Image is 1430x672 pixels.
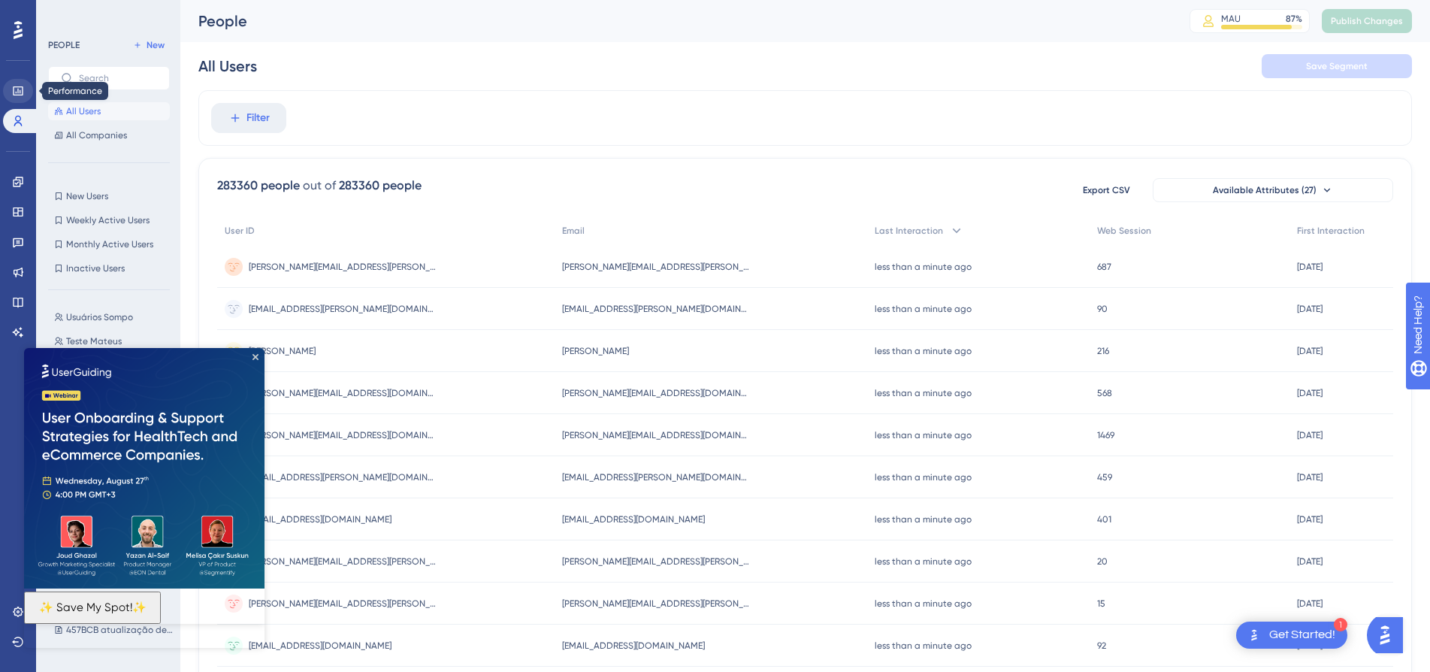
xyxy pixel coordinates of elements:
[562,555,750,568] span: [PERSON_NAME][EMAIL_ADDRESS][PERSON_NAME][DOMAIN_NAME]
[562,640,705,652] span: [EMAIL_ADDRESS][DOMAIN_NAME]
[1097,555,1108,568] span: 20
[66,262,125,274] span: Inactive Users
[48,39,80,51] div: PEOPLE
[128,36,170,54] button: New
[875,304,972,314] time: less than a minute ago
[48,211,170,229] button: Weekly Active Users
[875,430,972,440] time: less than a minute ago
[562,225,585,237] span: Email
[1097,387,1112,399] span: 568
[249,513,392,525] span: [EMAIL_ADDRESS][DOMAIN_NAME]
[249,261,437,273] span: [PERSON_NAME][EMAIL_ADDRESS][PERSON_NAME][DOMAIN_NAME]
[1245,626,1263,644] img: launcher-image-alternative-text
[875,472,972,483] time: less than a minute ago
[562,429,750,441] span: [PERSON_NAME][EMAIL_ADDRESS][DOMAIN_NAME]
[66,214,150,226] span: Weekly Active Users
[249,598,437,610] span: [PERSON_NAME][EMAIL_ADDRESS][PERSON_NAME][DOMAIN_NAME]
[198,11,1152,32] div: People
[1097,598,1105,610] span: 15
[66,190,108,202] span: New Users
[562,598,750,610] span: [PERSON_NAME][EMAIL_ADDRESS][PERSON_NAME][DOMAIN_NAME]
[1097,640,1106,652] span: 92
[1097,225,1151,237] span: Web Session
[1236,622,1347,649] div: Open Get Started! checklist, remaining modules: 1
[1306,60,1368,72] span: Save Segment
[1097,471,1112,483] span: 459
[1297,388,1323,398] time: [DATE]
[1097,429,1114,441] span: 1469
[79,73,157,83] input: Search
[249,640,392,652] span: [EMAIL_ADDRESS][DOMAIN_NAME]
[875,388,972,398] time: less than a minute ago
[562,261,750,273] span: [PERSON_NAME][EMAIL_ADDRESS][PERSON_NAME][DOMAIN_NAME]
[66,335,122,347] span: Teste Mateus
[1097,513,1111,525] span: 401
[1286,13,1302,25] div: 87 %
[339,177,422,195] div: 283360 people
[249,555,437,568] span: [PERSON_NAME][EMAIL_ADDRESS][PERSON_NAME][DOMAIN_NAME]
[249,429,437,441] span: [PERSON_NAME][EMAIL_ADDRESS][DOMAIN_NAME]
[562,345,629,357] span: [PERSON_NAME]
[1262,54,1412,78] button: Save Segment
[1297,472,1323,483] time: [DATE]
[48,187,170,205] button: New Users
[225,225,255,237] span: User ID
[1153,178,1393,202] button: Available Attributes (27)
[875,225,943,237] span: Last Interaction
[562,387,750,399] span: [PERSON_NAME][EMAIL_ADDRESS][DOMAIN_NAME]
[228,6,234,12] div: Close Preview
[1297,514,1323,525] time: [DATE]
[1297,556,1323,567] time: [DATE]
[1083,184,1130,196] span: Export CSV
[1297,640,1323,651] time: [DATE]
[1097,261,1111,273] span: 687
[48,235,170,253] button: Monthly Active Users
[1269,627,1335,643] div: Get Started!
[1297,304,1323,314] time: [DATE]
[198,56,257,77] div: All Users
[1213,184,1317,196] span: Available Attributes (27)
[1097,345,1109,357] span: 216
[249,345,316,357] span: [PERSON_NAME]
[1097,303,1108,315] span: 90
[875,556,972,567] time: less than a minute ago
[1331,15,1403,27] span: Publish Changes
[1297,346,1323,356] time: [DATE]
[562,471,750,483] span: [EMAIL_ADDRESS][PERSON_NAME][DOMAIN_NAME]
[562,513,705,525] span: [EMAIL_ADDRESS][DOMAIN_NAME]
[48,102,170,120] button: All Users
[147,39,165,51] span: New
[249,387,437,399] span: [PERSON_NAME][EMAIL_ADDRESS][DOMAIN_NAME]
[1221,13,1241,25] div: MAU
[48,259,170,277] button: Inactive Users
[875,262,972,272] time: less than a minute ago
[66,238,153,250] span: Monthly Active Users
[249,303,437,315] span: [EMAIL_ADDRESS][PERSON_NAME][DOMAIN_NAME]
[35,4,94,22] span: Need Help?
[1297,262,1323,272] time: [DATE]
[875,640,972,651] time: less than a minute ago
[217,177,300,195] div: 283360 people
[1297,225,1365,237] span: First Interaction
[875,598,972,609] time: less than a minute ago
[562,303,750,315] span: [EMAIL_ADDRESS][PERSON_NAME][DOMAIN_NAME]
[66,129,127,141] span: All Companies
[875,346,972,356] time: less than a minute ago
[1322,9,1412,33] button: Publish Changes
[48,126,170,144] button: All Companies
[66,105,101,117] span: All Users
[1334,618,1347,631] div: 1
[48,308,179,326] button: Usuários Sompo
[303,177,336,195] div: out of
[249,471,437,483] span: [EMAIL_ADDRESS][PERSON_NAME][DOMAIN_NAME]
[875,514,972,525] time: less than a minute ago
[211,103,286,133] button: Filter
[66,311,133,323] span: Usuários Sompo
[1069,178,1144,202] button: Export CSV
[48,332,179,350] button: Teste Mateus
[1367,613,1412,658] iframe: UserGuiding AI Assistant Launcher
[246,109,270,127] span: Filter
[1297,430,1323,440] time: [DATE]
[1297,598,1323,609] time: [DATE]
